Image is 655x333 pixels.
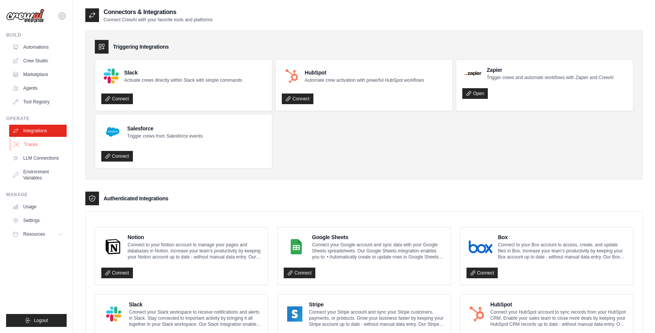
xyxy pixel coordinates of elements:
[128,233,262,241] h4: Notion
[9,125,67,137] a: Integrations
[462,88,488,99] a: Open
[101,151,133,162] a: Connect
[129,301,262,308] h4: Slack
[23,231,45,237] span: Resources
[9,41,67,53] a: Automations
[465,71,481,76] img: Zapier Logo
[101,268,133,278] a: Connect
[6,116,67,122] div: Operate
[101,94,133,104] a: Connect
[286,239,307,254] img: Google Sheets Logo
[127,133,203,139] p: Trigger crews from Salesforce events
[312,242,444,260] p: Connect your Google account and sync data with your Google Sheets spreadsheets. Our Google Sheets...
[282,94,313,104] a: Connect
[487,75,613,81] p: Trigger crews and automate workflows with Zapier and CrewAI
[104,195,168,202] h3: Authenticated Integrations
[127,125,203,132] h4: Salesforce
[305,77,424,83] p: Automate crew activation with powerful HubSpot workflows
[9,152,67,164] a: LLM Connections
[490,309,627,327] p: Connect your HubSpot account to sync records from your HubSpot CRM. Enable your sales team to clo...
[129,309,262,327] p: Connect your Slack workspace to receive notifications and alerts in Slack. Stay connected to impo...
[124,69,242,76] h4: Slack
[6,32,67,38] div: Build
[113,43,169,51] h3: Triggering Integrations
[9,214,67,227] a: Settings
[284,68,299,84] img: HubSpot Logo
[469,306,485,322] img: HubSpot Logo
[104,239,122,254] img: Notion Logo
[309,309,444,327] p: Connect your Stripe account and sync your Stripe customers, payments, or products. Grow your busi...
[9,228,67,240] button: Resources
[9,82,67,94] a: Agents
[312,233,444,241] h4: Google Sheets
[309,301,444,308] h4: Stripe
[124,77,242,83] p: Activate crews directly within Slack with simple commands
[104,68,119,84] img: Slack Logo
[9,68,67,81] a: Marketplace
[305,69,424,76] h4: HubSpot
[104,306,124,322] img: Slack Logo
[498,233,627,241] h4: Box
[6,9,44,23] img: Logo
[34,317,48,323] span: Logout
[286,306,304,322] img: Stripe Logo
[9,201,67,213] a: Usage
[469,239,493,254] img: Box Logo
[284,268,315,278] a: Connect
[9,166,67,184] a: Environment Variables
[6,192,67,198] div: Manage
[9,96,67,108] a: Tool Registry
[6,314,67,327] button: Logout
[9,55,67,67] a: Crew Studio
[498,242,627,260] p: Connect to your Box account to access, create, and update files in Box. Increase your team’s prod...
[466,268,498,278] a: Connect
[487,66,613,74] h4: Zapier
[104,17,212,23] p: Connect CrewAI with your favorite tools and platforms
[104,123,122,141] img: Salesforce Logo
[128,242,262,260] p: Connect to your Notion account to manage your pages and databases in Notion. Increase your team’s...
[490,301,627,308] h4: HubSpot
[104,8,212,17] h2: Connectors & Integrations
[10,138,67,151] a: Traces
